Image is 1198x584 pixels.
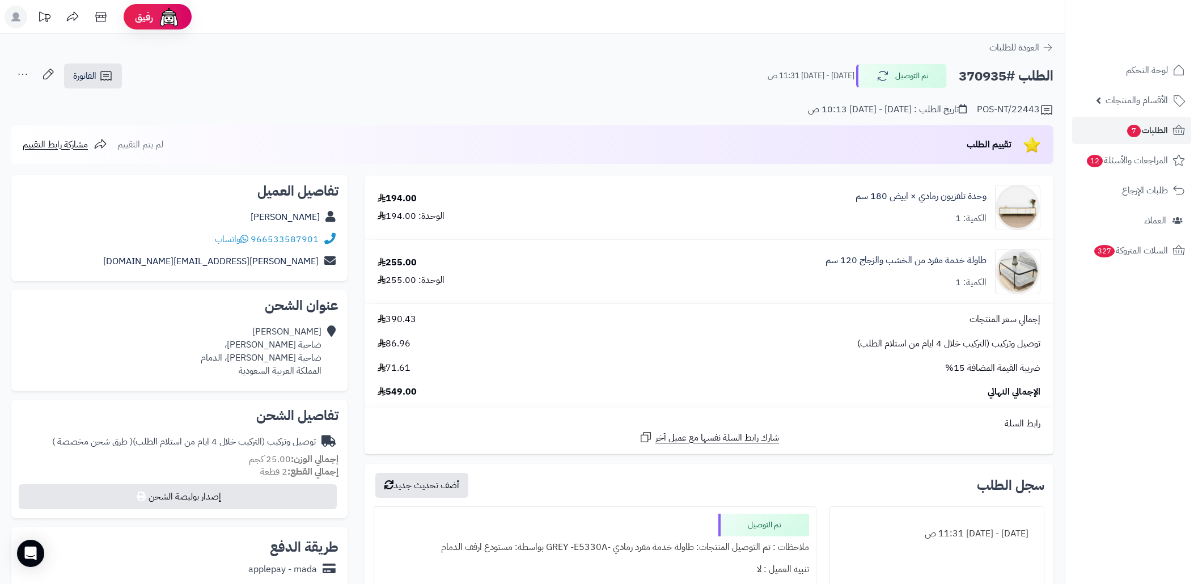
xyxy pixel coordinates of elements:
span: 390.43 [378,313,416,326]
h3: سجل الطلب [977,479,1044,492]
a: طاولة خدمة مفرد من الخشب والزجاج 120 سم [826,254,987,267]
span: 549.00 [378,386,417,399]
div: الكمية: 1 [955,276,987,289]
span: الفاتورة [73,69,96,83]
h2: طريقة الدفع [270,540,338,554]
span: 7 [1127,125,1141,137]
h2: عنوان الشحن [20,299,338,312]
strong: إجمالي الوزن: [291,452,338,466]
span: تقييم الطلب [967,138,1011,151]
span: لوحة التحكم [1126,62,1168,78]
button: أضف تحديث جديد [375,473,468,498]
h2: تفاصيل الشحن [20,409,338,422]
span: توصيل وتركيب (التركيب خلال 4 ايام من استلام الطلب) [857,337,1040,350]
h2: تفاصيل العميل [20,184,338,198]
span: السلات المتروكة [1093,243,1168,259]
div: الكمية: 1 [955,212,987,225]
a: طلبات الإرجاع [1072,177,1191,204]
a: العملاء [1072,207,1191,234]
h2: الطلب #370935 [959,65,1053,88]
button: تم التوصيل [856,64,947,88]
span: 86.96 [378,337,410,350]
span: الإجمالي النهائي [988,386,1040,399]
small: 2 قطعة [260,465,338,479]
span: العملاء [1144,213,1166,228]
span: طلبات الإرجاع [1122,183,1168,198]
a: شارك رابط السلة نفسها مع عميل آخر [639,430,779,445]
small: [DATE] - [DATE] 11:31 ص [768,70,854,82]
span: شارك رابط السلة نفسها مع عميل آخر [655,431,779,445]
a: 966533587901 [251,232,319,246]
a: الطلبات7 [1072,117,1191,144]
img: 1746444927-1-90x90.jpg [996,185,1040,230]
a: السلات المتروكة327 [1072,237,1191,264]
span: الطلبات [1126,122,1168,138]
span: العودة للطلبات [989,41,1039,54]
span: رفيق [135,10,153,24]
a: الفاتورة [64,64,122,88]
a: المراجعات والأسئلة12 [1072,147,1191,174]
div: الوحدة: 194.00 [378,210,445,223]
div: 255.00 [378,256,417,269]
span: ( طرق شحن مخصصة ) [52,435,133,448]
a: لوحة التحكم [1072,57,1191,84]
span: 327 [1094,245,1115,257]
a: [PERSON_NAME][EMAIL_ADDRESS][DOMAIN_NAME] [103,255,319,268]
div: 194.00 [378,192,417,205]
div: [DATE] - [DATE] 11:31 ص [837,523,1037,545]
a: [PERSON_NAME] [251,210,320,224]
a: وحدة تلفزيون رمادي × ابيض 180 سم [856,190,987,203]
a: واتساب [215,232,248,246]
span: 12 [1087,155,1103,167]
a: تحديثات المنصة [30,6,58,31]
small: 25.00 كجم [249,452,338,466]
div: applepay - mada [248,563,317,576]
span: ضريبة القيمة المضافة 15% [945,362,1040,375]
span: إجمالي سعر المنتجات [970,313,1040,326]
div: تنبيه العميل : لا [381,558,809,581]
div: POS-NT/22443 [977,103,1053,117]
img: 1751784958-1-90x90.jpg [996,249,1040,294]
div: Open Intercom Messenger [17,540,44,567]
div: [PERSON_NAME] ضاحية [PERSON_NAME]، ضاحية [PERSON_NAME]، الدمام المملكة العربية السعودية [201,325,321,377]
span: لم يتم التقييم [117,138,163,151]
div: رابط السلة [369,417,1049,430]
span: المراجعات والأسئلة [1086,153,1168,168]
img: ai-face.png [158,6,180,28]
div: توصيل وتركيب (التركيب خلال 4 ايام من استلام الطلب) [52,435,316,448]
a: العودة للطلبات [989,41,1053,54]
div: تم التوصيل [718,514,809,536]
span: مشاركة رابط التقييم [23,138,88,151]
button: إصدار بوليصة الشحن [19,484,337,509]
a: مشاركة رابط التقييم [23,138,107,151]
div: ملاحظات : تم التوصيل المنتجات: طاولة خدمة مفرد رمادي -GREY -E5330A بواسطة: مستودع ارفف الدمام [381,536,809,558]
strong: إجمالي القطع: [287,465,338,479]
div: الوحدة: 255.00 [378,274,445,287]
div: تاريخ الطلب : [DATE] - [DATE] 10:13 ص [808,103,967,116]
img: logo-2.png [1121,9,1187,32]
span: الأقسام والمنتجات [1106,92,1168,108]
span: 71.61 [378,362,410,375]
